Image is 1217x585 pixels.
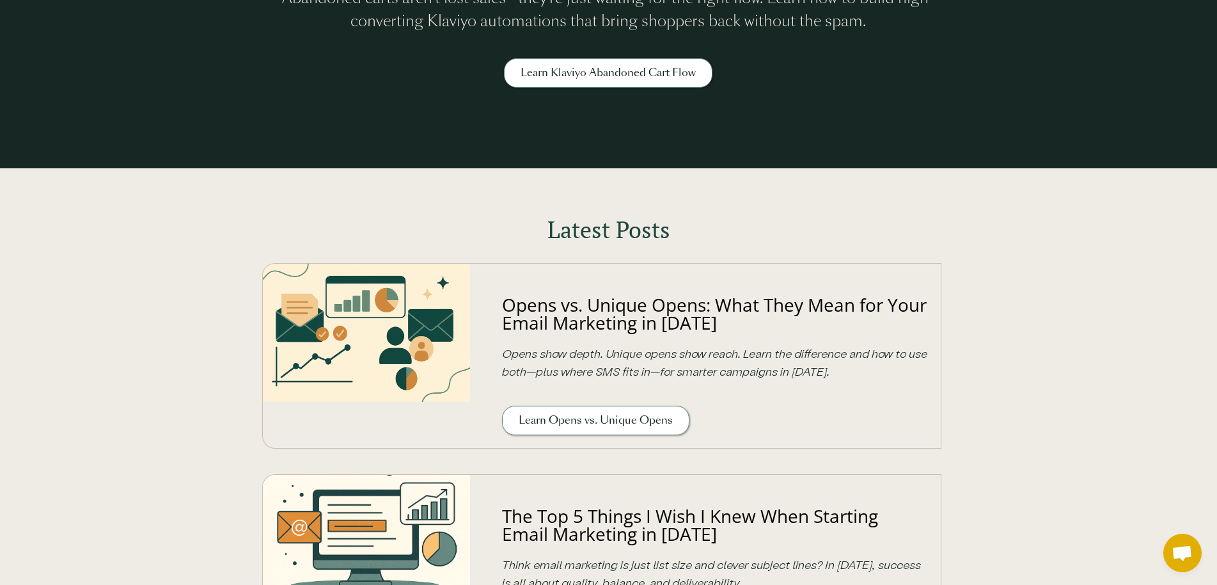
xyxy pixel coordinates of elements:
[263,264,470,402] img: Flat illustration comparing email opens and unique opens with analytics icons.
[502,504,878,546] a: The Top 5 Things I Wish I Knew When Starting Email Marketing in [DATE]
[262,215,955,244] h2: Latest Posts
[502,292,927,335] a: Opens vs. Unique Opens: What They Mean for Your Email Marketing in [DATE]
[502,344,928,380] p: Opens show depth. Unique opens show reach. Learn the difference and how to use both—plus where SM...
[502,406,689,435] a: Learn Opens vs. Unique Opens
[1163,534,1202,572] div: Open chat
[504,58,712,88] a: Learn Klaviyo Abandoned Cart Flow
